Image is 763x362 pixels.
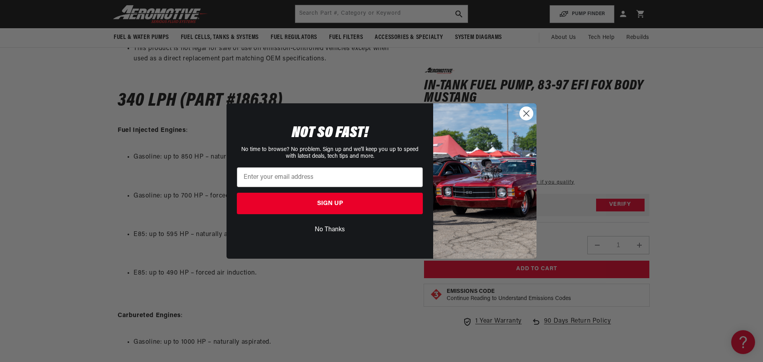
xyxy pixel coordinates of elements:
[519,106,533,120] button: Close dialog
[433,103,536,258] img: 85cdd541-2605-488b-b08c-a5ee7b438a35.jpeg
[237,167,423,187] input: Enter your email address
[241,147,418,159] span: No time to browse? No problem. Sign up and we'll keep you up to speed with latest deals, tech tip...
[237,222,423,237] button: No Thanks
[237,193,423,214] button: SIGN UP
[292,125,368,141] span: NOT SO FAST!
